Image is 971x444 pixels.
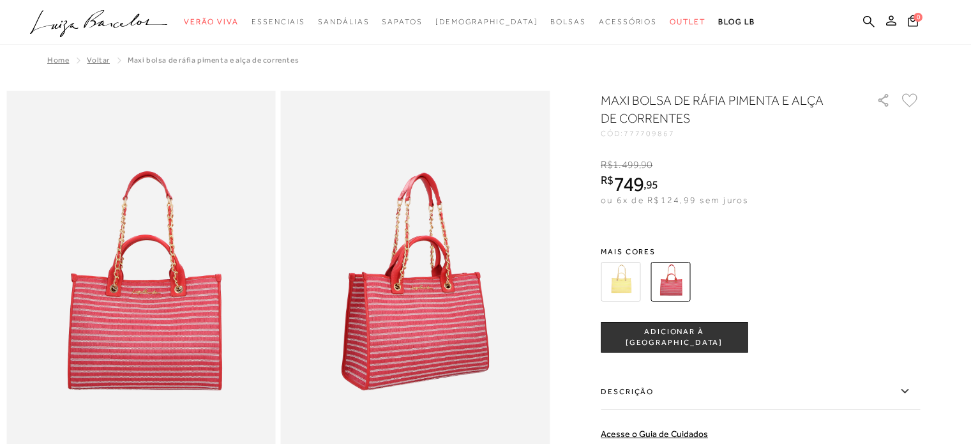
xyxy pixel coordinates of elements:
span: 90 [641,159,652,171]
span: ADICIONAR À [GEOGRAPHIC_DATA] [601,326,747,349]
label: Descrição [601,373,920,410]
span: 95 [646,178,658,191]
a: BLOG LB [718,10,755,34]
a: categoryNavScreenReaderText [318,10,369,34]
a: categoryNavScreenReaderText [670,10,705,34]
a: categoryNavScreenReaderText [550,10,586,34]
a: Acesse o Guia de Cuidados [601,429,708,439]
span: Verão Viva [184,17,239,26]
span: Sapatos [382,17,422,26]
i: , [644,179,658,190]
img: MAXI BOLSA DE RÁFIA PIMENTA E ALÇA DE CORRENTES [651,262,690,302]
div: CÓD: [601,130,856,137]
span: BLOG LB [718,17,755,26]
span: Acessórios [599,17,657,26]
span: MAXI BOLSA DE RÁFIA PIMENTA E ALÇA DE CORRENTES [128,56,299,65]
a: Home [47,56,69,65]
span: Bolsas [550,17,586,26]
button: 0 [904,14,922,31]
span: Mais cores [601,248,920,256]
span: ou 6x de R$124,99 sem juros [601,195,748,205]
span: 0 [914,13,922,22]
span: Sandálias [318,17,369,26]
a: noSubCategoriesText [435,10,538,34]
img: MAXI BOLSA DE RÁFIA AMARELA E ALÇA DE CORRENTES [601,262,640,302]
span: Outlet [670,17,705,26]
i: , [639,159,653,171]
a: categoryNavScreenReaderText [252,10,305,34]
span: Essenciais [252,17,305,26]
a: categoryNavScreenReaderText [184,10,239,34]
button: ADICIONAR À [GEOGRAPHIC_DATA] [601,322,748,353]
span: [DEMOGRAPHIC_DATA] [435,17,538,26]
span: 777709867 [624,129,675,138]
h1: MAXI BOLSA DE RÁFIA PIMENTA E ALÇA DE CORRENTES [601,91,840,127]
span: 749 [613,172,644,195]
a: Voltar [87,56,110,65]
span: 1.499 [613,159,639,171]
a: categoryNavScreenReaderText [599,10,657,34]
a: categoryNavScreenReaderText [382,10,422,34]
i: R$ [601,159,613,171]
i: R$ [601,174,613,186]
